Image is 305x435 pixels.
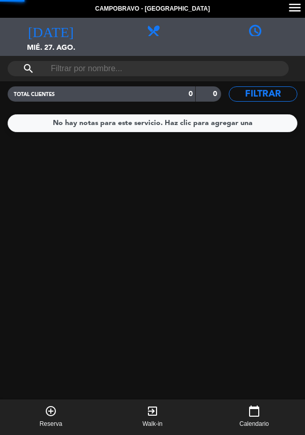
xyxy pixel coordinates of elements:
[102,399,203,435] button: exit_to_appWalk-in
[239,419,269,429] span: Calendario
[189,90,193,98] strong: 0
[146,405,159,417] i: exit_to_app
[95,4,210,14] span: Campobravo - [GEOGRAPHIC_DATA]
[248,405,260,417] i: calendar_today
[40,419,63,429] span: Reserva
[142,419,163,429] span: Walk-in
[213,90,219,98] strong: 0
[28,23,74,37] i: [DATE]
[22,63,35,75] i: search
[229,86,297,102] button: Filtrar
[53,117,253,129] div: No hay notas para este servicio. Haz clic para agregar una
[203,399,305,435] button: calendar_todayCalendario
[14,92,55,97] span: TOTAL CLIENTES
[45,405,57,417] i: add_circle_outline
[50,61,247,76] input: Filtrar por nombre...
